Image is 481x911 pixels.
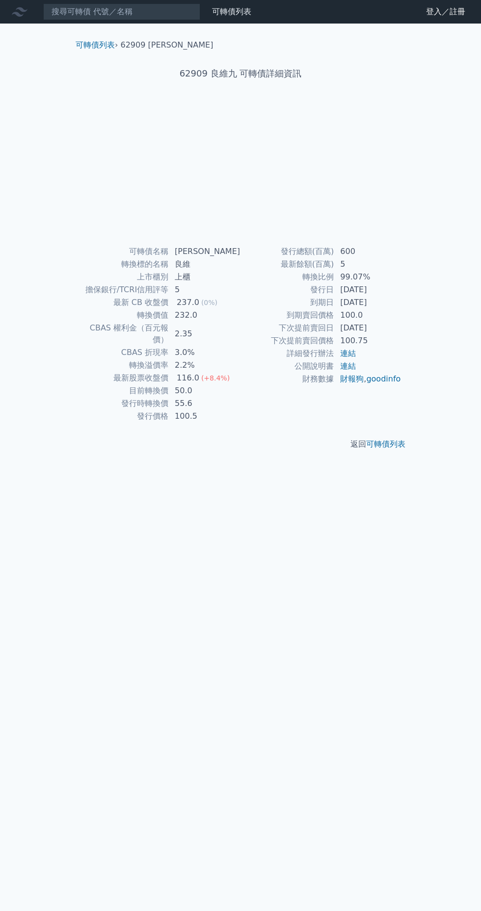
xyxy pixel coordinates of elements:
td: 發行時轉換價 [80,397,169,410]
a: 登入／註冊 [418,4,473,20]
td: 財務數據 [240,373,334,385]
td: [DATE] [334,283,401,296]
td: 232.0 [169,309,240,322]
a: 財報狗 [340,374,364,383]
td: 下次提前賣回價格 [240,334,334,347]
td: 5 [334,258,401,271]
td: 100.5 [169,410,240,423]
td: 詳細發行辦法 [240,347,334,360]
li: › [76,39,118,51]
td: [DATE] [334,322,401,334]
td: 可轉債名稱 [80,245,169,258]
td: 100.75 [334,334,401,347]
td: 到期賣回價格 [240,309,334,322]
td: 公開說明書 [240,360,334,373]
td: CBAS 權利金（百元報價） [80,322,169,346]
td: [DATE] [334,296,401,309]
td: 50.0 [169,384,240,397]
td: 上櫃 [169,271,240,283]
input: 搜尋可轉債 代號／名稱 [43,3,200,20]
a: 可轉債列表 [366,439,405,449]
td: , [334,373,401,385]
td: 3.0% [169,346,240,359]
td: 發行總額(百萬) [240,245,334,258]
td: [PERSON_NAME] [169,245,240,258]
td: 5 [169,283,240,296]
a: 可轉債列表 [212,7,251,16]
td: 最新 CB 收盤價 [80,296,169,309]
a: goodinfo [366,374,401,383]
td: 到期日 [240,296,334,309]
a: 連結 [340,361,356,371]
td: 轉換比例 [240,271,334,283]
td: 發行價格 [80,410,169,423]
div: 237.0 [175,297,201,308]
p: 返回 [68,438,413,450]
td: 擔保銀行/TCRI信用評等 [80,283,169,296]
td: 600 [334,245,401,258]
td: 上市櫃別 [80,271,169,283]
td: CBAS 折現率 [80,346,169,359]
td: 2.35 [169,322,240,346]
td: 99.07% [334,271,401,283]
td: 最新股票收盤價 [80,372,169,384]
td: 良維 [169,258,240,271]
a: 可轉債列表 [76,40,115,50]
h1: 62909 良維九 可轉債詳細資訊 [68,67,413,80]
td: 最新餘額(百萬) [240,258,334,271]
td: 2.2% [169,359,240,372]
div: 116.0 [175,372,201,384]
td: 目前轉換價 [80,384,169,397]
li: 62909 [PERSON_NAME] [121,39,214,51]
span: (0%) [201,299,217,306]
td: 100.0 [334,309,401,322]
td: 轉換標的名稱 [80,258,169,271]
td: 55.6 [169,397,240,410]
td: 下次提前賣回日 [240,322,334,334]
span: (+8.4%) [201,374,230,382]
td: 轉換價值 [80,309,169,322]
td: 轉換溢價率 [80,359,169,372]
td: 發行日 [240,283,334,296]
a: 連結 [340,349,356,358]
